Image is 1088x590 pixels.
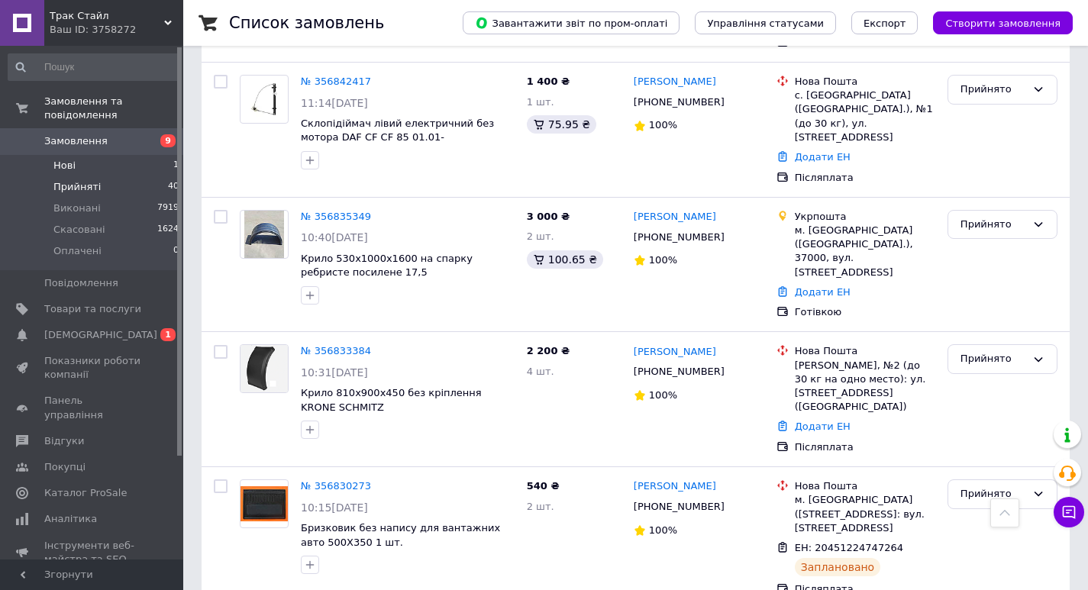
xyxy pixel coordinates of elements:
[864,18,906,29] span: Експорт
[707,18,824,29] span: Управління статусами
[301,366,368,379] span: 10:31[DATE]
[649,254,677,266] span: 100%
[53,159,76,172] span: Нові
[795,344,935,358] div: Нова Пошта
[527,96,554,108] span: 1 шт.
[301,522,500,548] a: Бризковик без напису для вантажних авто 500X350 1 шт.
[649,524,677,536] span: 100%
[527,115,596,134] div: 75.95 ₴
[960,351,1026,367] div: Прийнято
[795,493,935,535] div: м. [GEOGRAPHIC_DATA] ([STREET_ADDRESS]: вул. [STREET_ADDRESS]
[53,223,105,237] span: Скасовані
[301,97,368,109] span: 11:14[DATE]
[795,558,881,576] div: Заплановано
[1054,497,1084,527] button: Чат з покупцем
[851,11,919,34] button: Експорт
[44,302,141,316] span: Товари та послуги
[53,202,101,215] span: Виконані
[649,389,677,401] span: 100%
[795,479,935,493] div: Нова Пошта
[795,305,935,319] div: Готівкою
[301,211,371,222] a: № 356835349
[44,354,141,382] span: Показники роботи компанії
[244,211,284,258] img: Фото товару
[527,366,554,377] span: 4 шт.
[44,539,141,566] span: Інструменти веб-майстра та SEO
[53,180,101,194] span: Прийняті
[44,276,118,290] span: Повідомлення
[527,345,570,356] span: 2 200 ₴
[44,434,84,448] span: Відгуки
[634,366,725,377] span: [PHONE_NUMBER]
[157,223,179,237] span: 1624
[527,211,570,222] span: 3 000 ₴
[301,480,371,492] a: № 356830273
[241,486,288,521] img: Фото товару
[160,328,176,341] span: 1
[44,134,108,148] span: Замовлення
[634,479,716,494] a: [PERSON_NAME]
[229,14,384,32] h1: Список замовлень
[44,460,86,474] span: Покупці
[945,18,1061,29] span: Створити замовлення
[44,95,183,122] span: Замовлення та повідомлення
[157,202,179,215] span: 7919
[301,501,368,514] span: 10:15[DATE]
[960,486,1026,502] div: Прийнято
[527,231,554,242] span: 2 шт.
[795,171,935,185] div: Післяплата
[241,82,288,118] img: Фото товару
[527,480,560,492] span: 540 ₴
[301,387,482,413] a: Крило 810x900x450 без кріплення KRONE SCHMITZ
[240,75,289,124] a: Фото товару
[527,501,554,512] span: 2 шт.
[301,76,371,87] a: № 356842417
[634,345,716,359] a: [PERSON_NAME]
[8,53,180,81] input: Пошук
[301,118,494,143] a: Склопідіймач лівий електричний без мотора DAF CF CF 85 01.01-
[695,11,836,34] button: Управління статусами
[795,440,935,454] div: Післяплата
[301,231,368,243] span: 10:40[DATE]
[960,82,1026,98] div: Прийнято
[168,180,179,194] span: 40
[160,134,176,147] span: 9
[527,250,603,269] div: 100.65 ₴
[795,359,935,414] div: [PERSON_NAME], №2 (до 30 кг на одно место): ул. [STREET_ADDRESS] ([GEOGRAPHIC_DATA])
[649,119,677,131] span: 100%
[173,159,179,172] span: 1
[44,328,157,342] span: [DEMOGRAPHIC_DATA]
[50,9,164,23] span: Трак Стайл
[960,217,1026,233] div: Прийнято
[241,345,287,392] img: Фото товару
[527,76,570,87] span: 1 400 ₴
[44,394,141,421] span: Панель управління
[634,231,725,243] span: [PHONE_NUMBER]
[918,17,1073,28] a: Створити замовлення
[44,486,127,500] span: Каталог ProSale
[53,244,102,258] span: Оплачені
[173,244,179,258] span: 0
[475,16,667,30] span: Завантажити звіт по пром-оплаті
[795,151,851,163] a: Додати ЕН
[795,286,851,298] a: Додати ЕН
[795,89,935,144] div: с. [GEOGRAPHIC_DATA] ([GEOGRAPHIC_DATA].), №1 (до 30 кг), ул. [STREET_ADDRESS]
[240,344,289,393] a: Фото товару
[301,253,473,279] a: Крило 530x1000x1600 на спарку ребристе посилене 17,5
[240,479,289,528] a: Фото товару
[795,421,851,432] a: Додати ЕН
[634,501,725,512] span: [PHONE_NUMBER]
[301,345,371,356] a: № 356833384
[634,75,716,89] a: [PERSON_NAME]
[463,11,680,34] button: Завантажити звіт по пром-оплаті
[795,542,903,553] span: ЕН: 20451224747264
[634,96,725,108] span: [PHONE_NUMBER]
[634,210,716,224] a: [PERSON_NAME]
[795,210,935,224] div: Укрпошта
[240,210,289,259] a: Фото товару
[50,23,183,37] div: Ваш ID: 3758272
